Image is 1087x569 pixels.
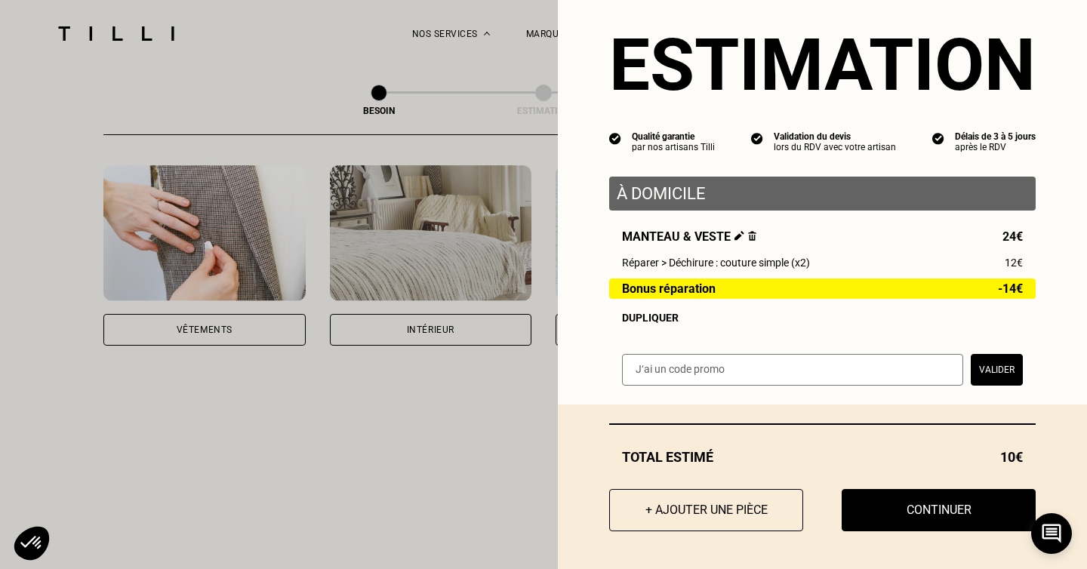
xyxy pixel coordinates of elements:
section: Estimation [609,23,1036,107]
img: Éditer [734,231,744,241]
p: À domicile [617,184,1028,203]
img: icon list info [751,131,763,145]
button: Valider [971,354,1023,386]
img: icon list info [609,131,621,145]
span: Réparer > Déchirure : couture simple (x2) [622,257,810,269]
span: 24€ [1002,229,1023,244]
span: Manteau & veste [622,229,756,244]
div: par nos artisans Tilli [632,142,715,152]
div: Total estimé [609,449,1036,465]
input: J‘ai un code promo [622,354,963,386]
div: après le RDV [955,142,1036,152]
div: lors du RDV avec votre artisan [774,142,896,152]
span: 12€ [1005,257,1023,269]
span: 10€ [1000,449,1023,465]
div: Validation du devis [774,131,896,142]
span: -14€ [998,282,1023,295]
div: Dupliquer [622,312,1023,324]
button: Continuer [842,489,1036,531]
button: + Ajouter une pièce [609,489,803,531]
div: Délais de 3 à 5 jours [955,131,1036,142]
div: Qualité garantie [632,131,715,142]
img: icon list info [932,131,944,145]
span: Bonus réparation [622,282,716,295]
img: Supprimer [748,231,756,241]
